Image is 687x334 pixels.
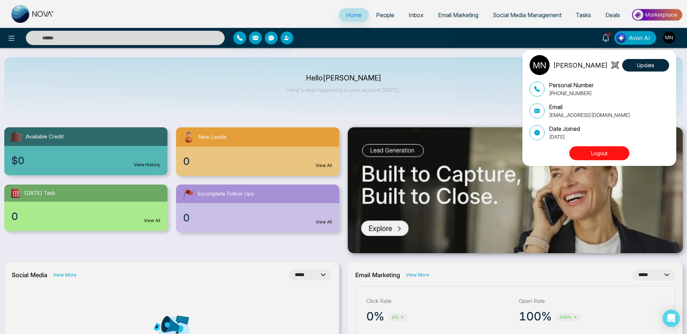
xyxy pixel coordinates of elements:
p: [PERSON_NAME] [553,60,608,70]
p: [DATE] [549,133,580,141]
div: Open Intercom Messenger [663,310,680,327]
p: Email [549,103,630,111]
button: Logout [569,146,629,160]
p: [PHONE_NUMBER] [549,89,594,97]
p: Personal Number [549,81,594,89]
p: Date Joined [549,124,580,133]
p: [EMAIL_ADDRESS][DOMAIN_NAME] [549,111,630,119]
button: Update [622,59,669,72]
